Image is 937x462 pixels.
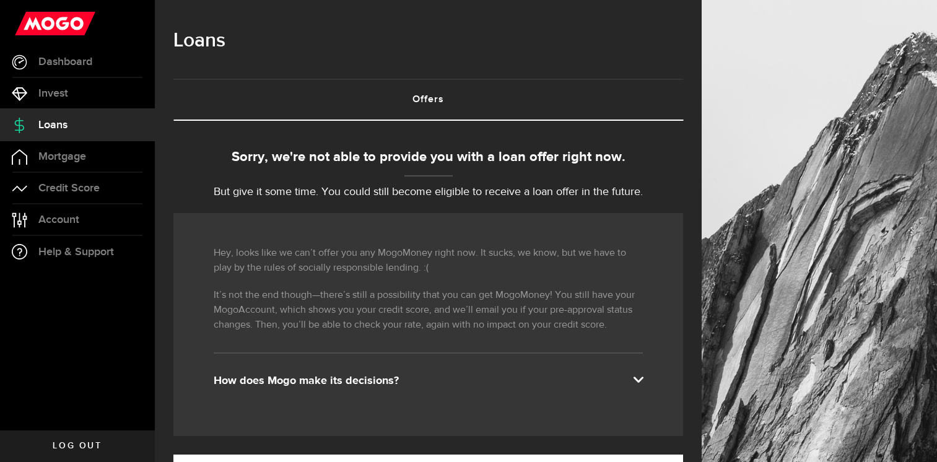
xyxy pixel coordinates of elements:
[173,25,683,57] h1: Loans
[173,184,683,201] p: But give it some time. You could still become eligible to receive a loan offer in the future.
[38,246,114,258] span: Help & Support
[38,56,92,68] span: Dashboard
[173,80,683,120] a: Offers
[214,373,643,388] div: How does Mogo make its decisions?
[53,442,102,450] span: Log out
[173,79,683,121] ul: Tabs Navigation
[38,183,100,194] span: Credit Score
[214,288,643,333] p: It’s not the end though—there’s still a possibility that you can get MogoMoney! You still have yo...
[38,120,68,131] span: Loans
[214,246,643,276] p: Hey, looks like we can’t offer you any MogoMoney right now. It sucks, we know, but we have to pla...
[38,88,68,99] span: Invest
[173,147,683,168] div: Sorry, we're not able to provide you with a loan offer right now.
[38,151,86,162] span: Mortgage
[885,410,937,462] iframe: LiveChat chat widget
[38,214,79,225] span: Account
